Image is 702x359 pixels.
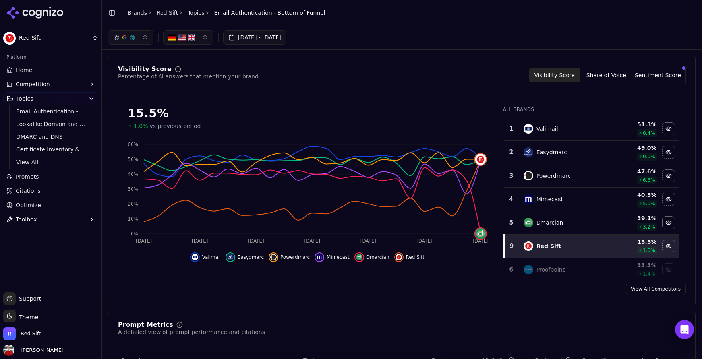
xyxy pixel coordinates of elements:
img: proofpoint [524,265,533,274]
img: powerdmarc [270,254,277,260]
span: Email Authentication - Top of Funnel [16,107,85,115]
span: 6.6 % [643,177,655,183]
div: Platform [3,51,98,64]
button: Hide mimecast data [315,252,350,262]
button: Sentiment Score [632,68,684,82]
button: Hide red sift data [662,240,675,252]
img: Red Sift [3,32,16,45]
button: Open user button [3,345,64,356]
div: 49.0 % [611,144,657,152]
img: mimecast [316,254,323,260]
tr: 3powerdmarcPowerdmarc47.6%6.6%Hide powerdmarc data [504,164,679,188]
div: 1 [507,124,516,134]
span: Theme [16,314,38,320]
span: Certificate Inventory & Monitoring [16,146,85,153]
a: Prompts [3,170,98,183]
img: dmarcian [475,228,486,239]
div: Percentage of AI answers that mention your brand [118,72,259,80]
img: dmarcian [356,254,362,260]
a: Citations [3,184,98,197]
div: Dmarcian [536,219,563,227]
tspan: 20% [128,201,138,207]
span: Topics [16,95,33,103]
img: Red Sift [3,327,16,340]
div: 40.3 % [611,191,657,199]
div: 5 [507,218,516,227]
span: Powerdmarc [280,254,310,260]
img: red sift [475,154,486,165]
tspan: [DATE] [192,238,208,244]
img: red sift [524,241,533,251]
div: 51.3 % [611,120,657,128]
div: Proofpoint [536,266,565,274]
span: 0.0 % [643,153,655,160]
img: US [178,33,186,41]
tspan: [DATE] [472,238,489,244]
tspan: [DATE] [304,238,321,244]
span: View All [16,158,85,166]
tspan: 10% [128,216,138,222]
a: Topics [188,9,205,17]
div: 9 [508,241,516,251]
span: Prompts [16,173,39,180]
button: Hide powerdmarc data [662,169,675,182]
span: Lookalike Domain and Brand Protection [16,120,85,128]
span: Easydmarc [238,254,264,260]
tspan: 60% [128,142,138,147]
span: Red Sift [21,330,41,337]
div: 47.6 % [611,167,657,175]
button: Topics [3,92,98,105]
img: red sift [396,254,402,260]
img: DE [168,33,176,41]
div: Visibility Score [118,66,172,72]
button: Hide red sift data [394,252,424,262]
span: Email Authentication - Bottom of Funnel [214,9,325,17]
div: Valimail [536,125,558,133]
tr: 5dmarcianDmarcian39.1%3.2%Hide dmarcian data [504,211,679,235]
span: vs previous period [150,122,201,130]
a: View All Competitors [626,283,686,295]
tr: 2easydmarcEasydmarc49.0%0.0%Hide easydmarc data [504,141,679,164]
img: powerdmarc [524,171,533,180]
span: Mimecast [327,254,350,260]
div: 39.1 % [611,214,657,222]
div: 4 [507,194,516,204]
tspan: 40% [128,171,138,177]
button: Hide valimail data [662,122,675,135]
div: All Brands [503,106,679,113]
button: Toolbox [3,213,98,226]
span: Red Sift [19,35,89,42]
span: 5.0 % [643,200,655,207]
button: [DATE] - [DATE] [223,30,286,45]
span: 1.0 % [643,247,655,254]
a: Certificate Inventory & Monitoring [13,144,89,155]
span: 1.4 % [643,271,655,277]
a: Red Sift [157,9,178,17]
tr: 4mimecastMimecast40.3%5.0%Hide mimecast data [504,188,679,211]
span: 1.0% [134,122,148,130]
tspan: 50% [128,157,138,162]
tspan: 0% [131,231,138,237]
button: Hide mimecast data [662,193,675,206]
img: dmarcian [524,218,533,227]
div: 2 [507,147,516,157]
span: Competition [16,80,50,88]
div: 6 [507,265,516,274]
img: mimecast [524,194,533,204]
div: Prompt Metrics [118,322,173,328]
button: Hide valimail data [190,252,221,262]
button: Visibility Score [529,68,580,82]
img: easydmarc [227,254,234,260]
div: Mimecast [536,195,563,203]
div: 33.3 % [611,261,657,269]
button: Competition [3,78,98,91]
img: easydmarc [524,147,533,157]
span: Toolbox [16,215,37,223]
tr: 6proofpointProofpoint33.3%1.4%Show proofpoint data [504,258,679,281]
img: Jack Lilley [3,345,14,356]
span: 3.2 % [643,224,655,230]
button: Hide dmarcian data [354,252,389,262]
img: GB [188,33,195,41]
button: Share of Voice [580,68,632,82]
div: Red Sift [536,242,561,250]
